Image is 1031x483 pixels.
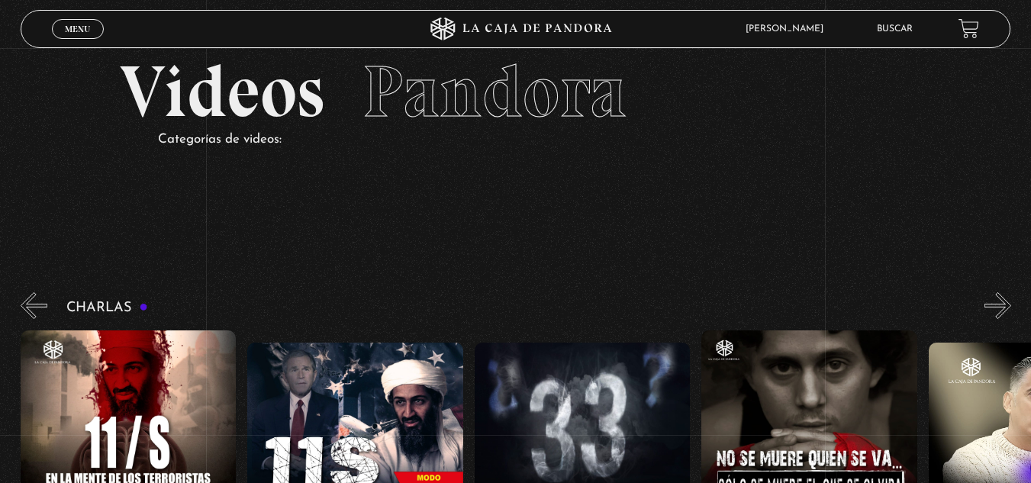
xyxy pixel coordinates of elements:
[158,128,912,152] p: Categorías de videos:
[738,24,839,34] span: [PERSON_NAME]
[21,292,47,319] button: Previous
[959,18,979,39] a: View your shopping cart
[60,37,95,47] span: Cerrar
[65,24,90,34] span: Menu
[362,48,627,135] span: Pandora
[984,292,1011,319] button: Next
[877,24,913,34] a: Buscar
[66,301,148,315] h3: Charlas
[120,56,912,128] h2: Videos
